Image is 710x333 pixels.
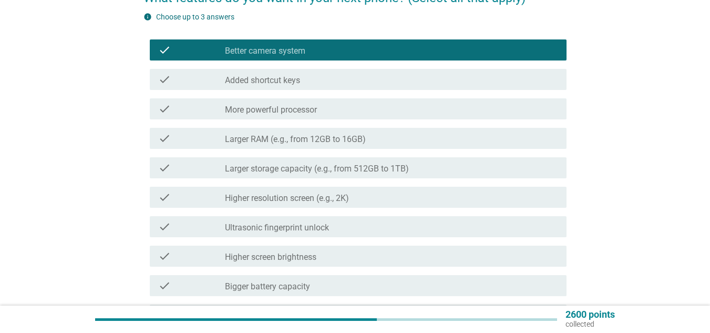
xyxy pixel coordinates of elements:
[158,279,171,292] i: check
[158,250,171,263] i: check
[565,310,615,319] p: 2600 points
[158,73,171,86] i: check
[225,46,305,56] label: Better camera system
[225,164,409,174] label: Larger storage capacity (e.g., from 512GB to 1TB)
[158,162,171,174] i: check
[143,13,152,21] i: info
[158,220,171,233] i: check
[156,13,234,21] label: Choose up to 3 answers
[225,134,366,145] label: Larger RAM (e.g., from 12GB to 16GB)
[158,44,171,56] i: check
[158,191,171,204] i: check
[225,193,349,204] label: Higher resolution screen (e.g., 2K)
[225,281,310,292] label: Bigger battery capacity
[225,105,317,115] label: More powerful processor
[565,319,615,329] p: collected
[225,223,329,233] label: Ultrasonic fingerprint unlock
[158,132,171,145] i: check
[225,252,316,263] label: Higher screen brightness
[158,103,171,115] i: check
[225,75,300,86] label: Added shortcut keys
